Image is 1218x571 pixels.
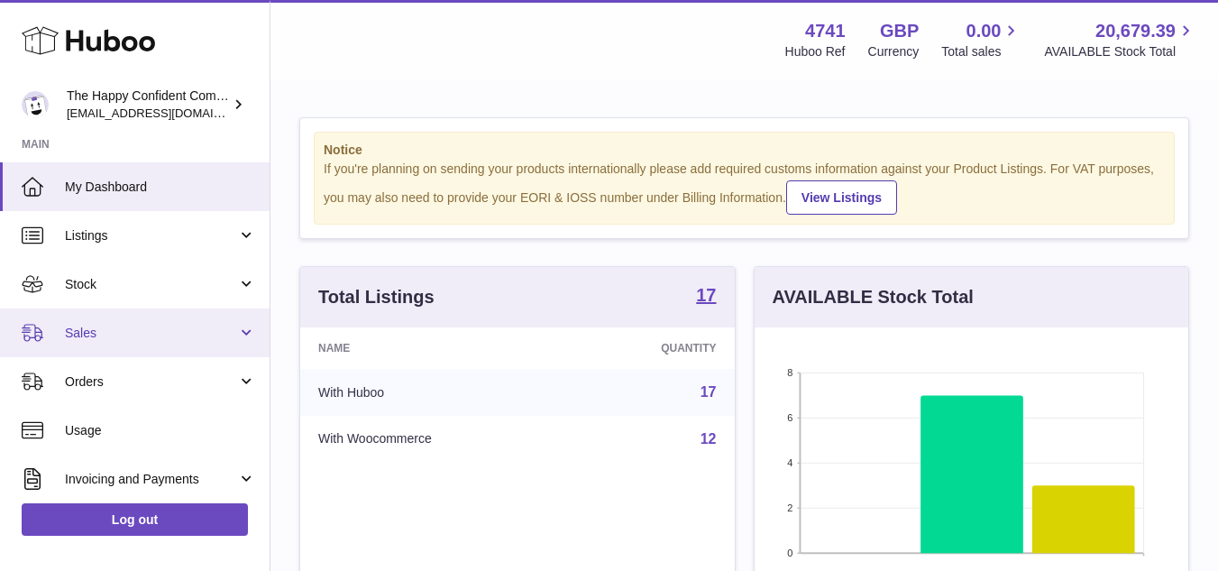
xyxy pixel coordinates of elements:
text: 2 [787,502,792,513]
td: With Woocommerce [300,416,570,463]
div: The Happy Confident Company [67,87,229,122]
text: 8 [787,367,792,378]
strong: 17 [696,286,716,304]
a: 0.00 Total sales [941,19,1021,60]
img: contact@happyconfident.com [22,91,49,118]
strong: GBP [880,19,919,43]
span: Listings [65,227,237,244]
th: Name [300,327,570,369]
a: 12 [701,431,717,447]
span: Stock [65,276,237,293]
a: View Listings [786,180,897,215]
strong: 4741 [805,19,846,43]
text: 4 [787,457,792,468]
text: 6 [787,412,792,423]
th: Quantity [570,327,735,369]
span: Usage [65,422,256,439]
a: 17 [696,286,716,308]
span: Total sales [941,43,1021,60]
span: AVAILABLE Stock Total [1044,43,1196,60]
span: Sales [65,325,237,342]
span: 20,679.39 [1095,19,1176,43]
span: My Dashboard [65,179,256,196]
div: If you're planning on sending your products internationally please add required customs informati... [324,161,1165,215]
td: With Huboo [300,369,570,416]
h3: Total Listings [318,285,435,309]
span: Invoicing and Payments [65,471,237,488]
h3: AVAILABLE Stock Total [773,285,974,309]
div: Currency [868,43,920,60]
span: [EMAIL_ADDRESS][DOMAIN_NAME] [67,106,265,120]
text: 0 [787,548,792,558]
a: 17 [701,384,717,400]
a: 20,679.39 AVAILABLE Stock Total [1044,19,1196,60]
div: Huboo Ref [785,43,846,60]
span: Orders [65,373,237,391]
a: Log out [22,503,248,536]
strong: Notice [324,142,1165,159]
span: 0.00 [966,19,1002,43]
